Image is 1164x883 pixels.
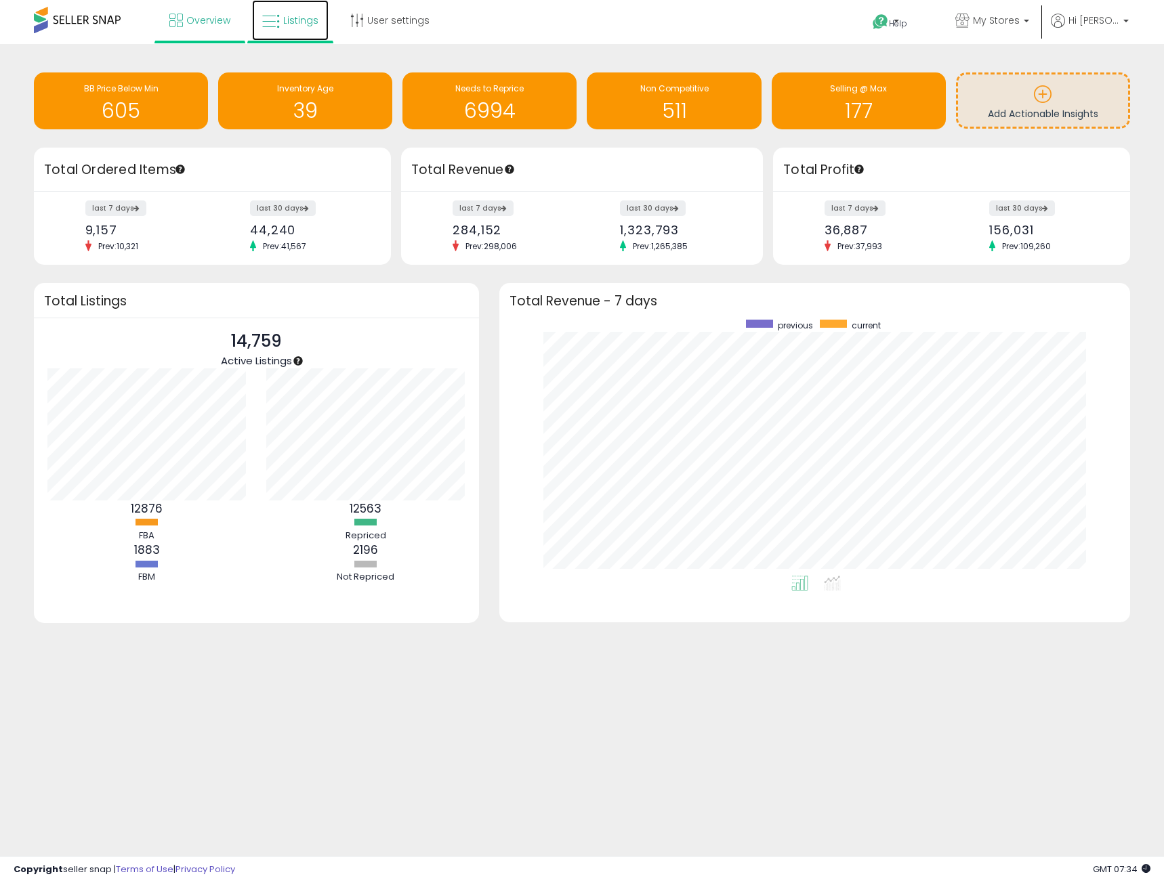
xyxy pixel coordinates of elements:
span: Inventory Age [277,83,333,94]
span: BB Price Below Min [84,83,159,94]
label: last 30 days [989,200,1055,216]
div: 284,152 [453,223,572,237]
label: last 30 days [250,200,316,216]
span: Prev: 37,993 [831,240,889,252]
h3: Total Profit [783,160,1120,179]
a: Add Actionable Insights [958,74,1128,127]
h3: Total Listings [44,296,469,306]
h1: 6994 [409,100,570,122]
h1: 177 [778,100,939,122]
div: Tooltip anchor [292,355,304,367]
a: Selling @ Max 177 [772,72,946,129]
a: BB Price Below Min 605 [34,72,208,129]
div: FBM [106,571,188,584]
a: Non Competitive 511 [587,72,761,129]
span: Overview [186,14,230,27]
span: Prev: 41,567 [256,240,313,252]
div: 156,031 [989,223,1106,237]
div: 44,240 [250,223,367,237]
label: last 7 days [85,200,146,216]
span: Prev: 1,265,385 [626,240,694,252]
b: 2196 [353,542,378,558]
p: 14,759 [221,328,292,354]
span: Prev: 10,321 [91,240,145,252]
a: Inventory Age 39 [218,72,392,129]
label: last 7 days [825,200,886,216]
b: 1883 [134,542,160,558]
a: Needs to Reprice 6994 [402,72,577,129]
a: Help [862,3,934,44]
i: Get Help [872,14,889,30]
b: 12876 [131,500,163,517]
div: Repriced [325,530,407,542]
span: previous [778,320,813,331]
h3: Total Revenue [411,160,753,179]
h1: 605 [41,100,201,122]
span: Help [889,18,907,29]
span: Add Actionable Insights [988,107,1098,121]
span: My Stores [973,14,1020,27]
div: FBA [106,530,188,542]
label: last 30 days [620,200,686,216]
div: Tooltip anchor [853,163,865,175]
span: Prev: 298,006 [459,240,524,252]
div: 36,887 [825,223,942,237]
h3: Total Revenue - 7 days [510,296,1120,306]
span: Listings [283,14,318,27]
b: 12563 [350,500,381,517]
span: Active Listings [221,353,292,368]
div: Tooltip anchor [174,163,186,175]
div: 9,157 [85,223,203,237]
label: last 7 days [453,200,514,216]
span: Hi [PERSON_NAME] [1068,14,1119,27]
div: 1,323,793 [620,223,739,237]
span: Selling @ Max [830,83,887,94]
span: Needs to Reprice [455,83,524,94]
div: Tooltip anchor [503,163,516,175]
h1: 511 [594,100,754,122]
span: Prev: 109,260 [995,240,1058,252]
h1: 39 [225,100,386,122]
h3: Total Ordered Items [44,160,381,179]
span: current [852,320,881,331]
a: Hi [PERSON_NAME] [1051,14,1129,44]
div: Not Repriced [325,571,407,584]
span: Non Competitive [640,83,709,94]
